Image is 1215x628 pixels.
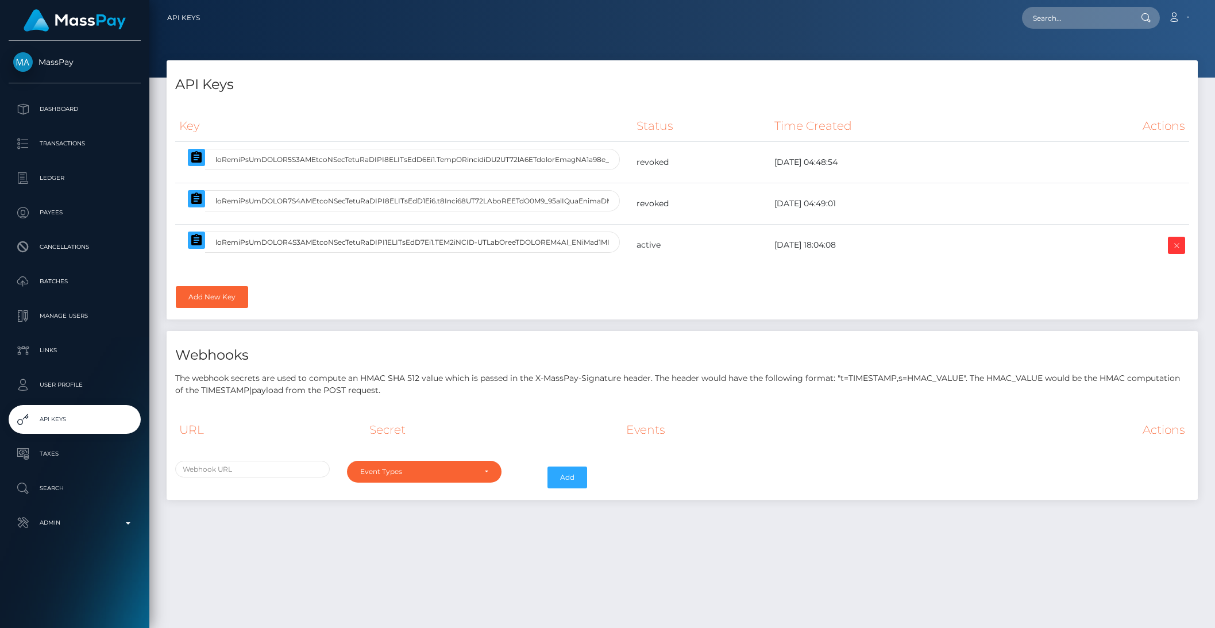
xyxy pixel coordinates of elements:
[9,336,141,365] a: Links
[13,169,136,187] p: Ledger
[13,101,136,118] p: Dashboard
[13,376,136,394] p: User Profile
[175,414,365,445] th: URL
[9,267,141,296] a: Batches
[9,508,141,537] a: Admin
[9,57,141,67] span: MassPay
[9,198,141,227] a: Payees
[175,110,632,142] th: Key
[9,233,141,261] a: Cancellations
[770,183,1033,225] td: [DATE] 04:49:01
[770,110,1033,142] th: Time Created
[9,302,141,330] a: Manage Users
[9,474,141,503] a: Search
[167,6,200,30] a: API Keys
[9,405,141,434] a: API Keys
[13,480,136,497] p: Search
[13,445,136,463] p: Taxes
[13,342,136,359] p: Links
[632,183,770,225] td: revoked
[175,372,1189,396] p: The webhook secrets are used to compute an HMAC SHA 512 value which is passed in the X-MassPay-Si...
[896,414,1189,445] th: Actions
[547,467,587,488] button: Add
[9,371,141,399] a: User Profile
[1022,7,1130,29] input: Search...
[13,273,136,290] p: Batches
[175,75,1189,95] h4: API Keys
[365,414,622,445] th: Secret
[632,142,770,183] td: revoked
[175,345,1189,365] h4: Webhooks
[24,9,126,32] img: MassPay Logo
[347,461,502,483] button: Event Types
[13,238,136,256] p: Cancellations
[1033,110,1189,142] th: Actions
[175,461,330,477] input: Webhook URL
[176,286,248,308] a: Add New Key
[9,440,141,468] a: Taxes
[13,411,136,428] p: API Keys
[632,225,770,266] td: active
[13,514,136,531] p: Admin
[9,95,141,124] a: Dashboard
[13,52,33,72] img: MassPay
[622,414,896,445] th: Events
[770,225,1033,266] td: [DATE] 18:04:08
[13,307,136,325] p: Manage Users
[13,135,136,152] p: Transactions
[770,142,1033,183] td: [DATE] 04:48:54
[9,129,141,158] a: Transactions
[360,467,475,476] div: Event Types
[9,164,141,192] a: Ledger
[13,204,136,221] p: Payees
[632,110,770,142] th: Status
